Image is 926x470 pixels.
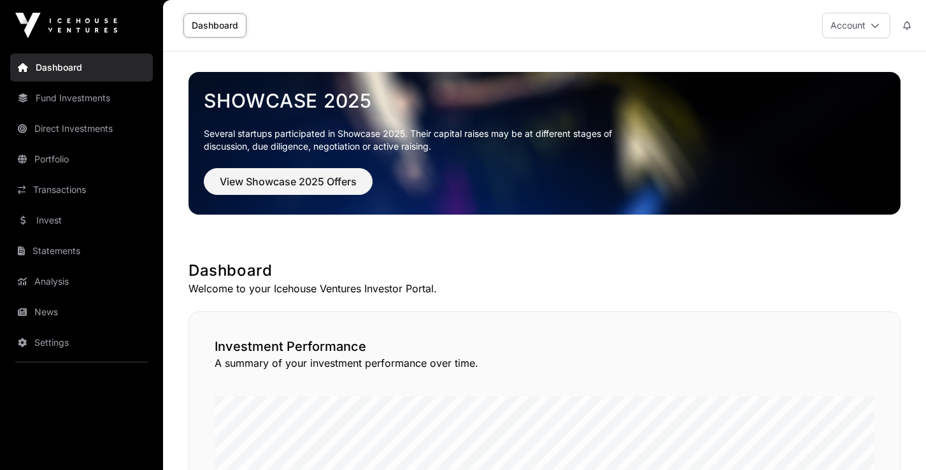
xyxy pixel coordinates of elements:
[10,298,153,326] a: News
[10,329,153,357] a: Settings
[10,84,153,112] a: Fund Investments
[204,168,373,195] button: View Showcase 2025 Offers
[15,13,117,38] img: Icehouse Ventures Logo
[189,260,901,281] h1: Dashboard
[220,174,357,189] span: View Showcase 2025 Offers
[204,127,632,153] p: Several startups participated in Showcase 2025. Their capital raises may be at different stages o...
[10,206,153,234] a: Invest
[10,237,153,265] a: Statements
[215,355,874,371] p: A summary of your investment performance over time.
[204,181,373,194] a: View Showcase 2025 Offers
[183,13,246,38] a: Dashboard
[10,145,153,173] a: Portfolio
[822,13,890,38] button: Account
[10,53,153,82] a: Dashboard
[189,72,901,215] img: Showcase 2025
[204,89,885,112] a: Showcase 2025
[862,409,926,470] iframe: Chat Widget
[189,281,901,296] p: Welcome to your Icehouse Ventures Investor Portal.
[215,338,874,355] h2: Investment Performance
[10,176,153,204] a: Transactions
[10,115,153,143] a: Direct Investments
[10,267,153,296] a: Analysis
